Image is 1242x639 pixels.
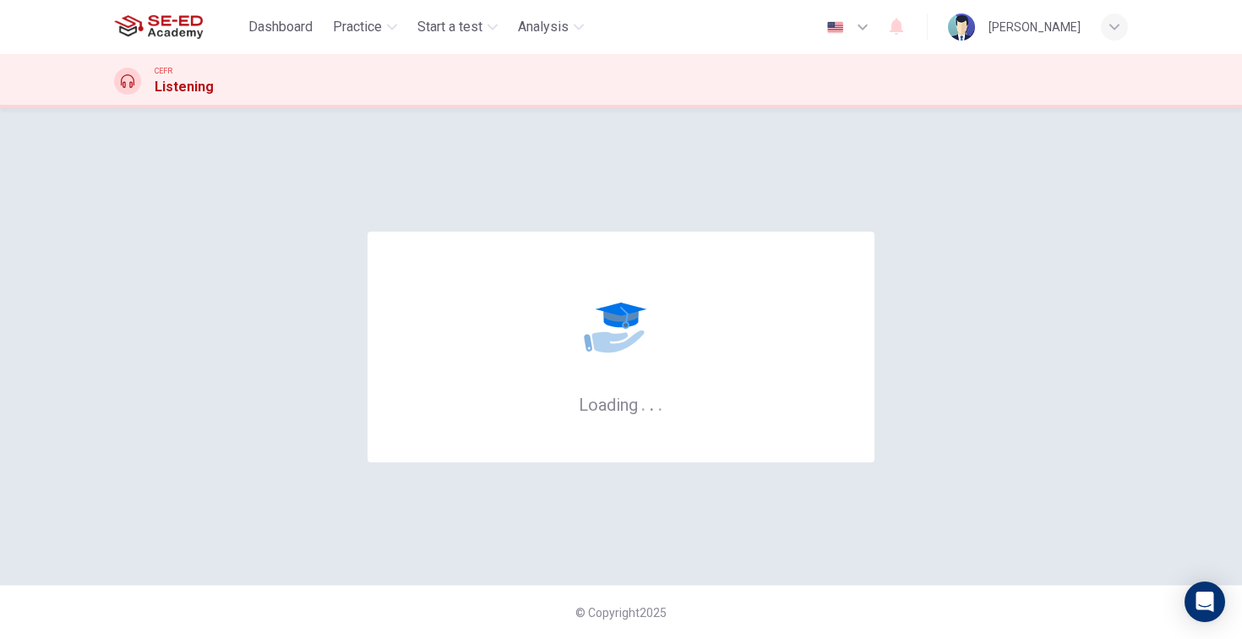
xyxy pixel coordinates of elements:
[114,10,242,44] a: SE-ED Academy logo
[511,12,591,42] button: Analysis
[114,10,203,44] img: SE-ED Academy logo
[326,12,404,42] button: Practice
[989,17,1081,37] div: [PERSON_NAME]
[242,12,319,42] button: Dashboard
[333,17,382,37] span: Practice
[417,17,482,37] span: Start a test
[155,77,214,97] h1: Listening
[1185,582,1225,622] div: Open Intercom Messenger
[948,14,975,41] img: Profile picture
[575,606,667,620] span: © Copyright 2025
[649,389,655,417] h6: .
[579,393,663,415] h6: Loading
[657,389,663,417] h6: .
[825,21,846,34] img: en
[248,17,313,37] span: Dashboard
[411,12,504,42] button: Start a test
[518,17,569,37] span: Analysis
[155,65,172,77] span: CEFR
[640,389,646,417] h6: .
